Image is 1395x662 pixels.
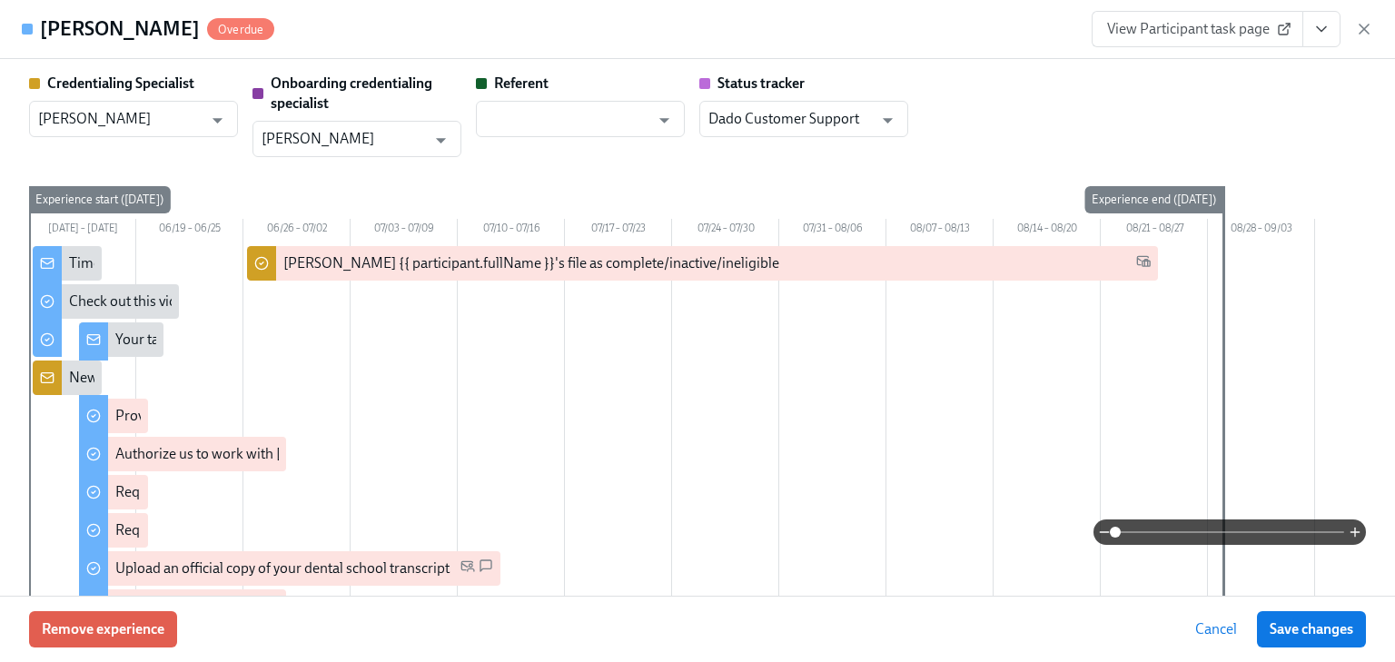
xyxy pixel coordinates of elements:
[40,15,200,43] h4: [PERSON_NAME]
[136,219,243,242] div: 06/19 – 06/25
[115,482,549,502] div: Request proof of your {{ participant.regionalExamPassed }} test scores
[115,558,450,578] div: Upload an official copy of your dental school transcript
[69,253,378,273] div: Time to begin your [US_STATE] license application
[243,219,351,242] div: 06/26 – 07/02
[1208,219,1315,242] div: 08/28 – 09/03
[494,74,549,92] strong: Referent
[479,558,493,579] span: SMS
[1257,611,1366,647] button: Save changes
[69,291,372,311] div: Check out this video to learn more about the OCC
[874,106,902,134] button: Open
[1195,620,1237,638] span: Cancel
[1270,620,1353,638] span: Save changes
[1107,20,1288,38] span: View Participant task page
[115,444,440,464] div: Authorize us to work with [US_STATE] on your behalf
[427,126,455,154] button: Open
[42,620,164,638] span: Remove experience
[1302,11,1341,47] button: View task page
[115,406,532,426] div: Provide us with some extra info for the [US_STATE] state application
[1092,11,1303,47] a: View Participant task page
[458,219,565,242] div: 07/10 – 07/16
[69,368,515,388] div: New doctor enrolled in OCC licensure process: {{ participant.fullName }}
[1182,611,1250,647] button: Cancel
[717,74,805,92] strong: Status tracker
[271,74,432,112] strong: Onboarding credentialing specialist
[1136,253,1151,274] span: Work Email
[283,253,779,273] div: [PERSON_NAME] {{ participant.fullName }}'s file as complete/inactive/ineligible
[115,330,458,350] div: Your tailored to-do list for [US_STATE] licensing process
[29,219,136,242] div: [DATE] – [DATE]
[1101,219,1208,242] div: 08/21 – 08/27
[28,186,171,213] div: Experience start ([DATE])
[779,219,886,242] div: 07/31 – 08/06
[460,558,475,579] span: Personal Email
[886,219,994,242] div: 08/07 – 08/13
[994,219,1101,242] div: 08/14 – 08/20
[29,611,177,647] button: Remove experience
[650,106,678,134] button: Open
[351,219,458,242] div: 07/03 – 07/09
[1084,186,1223,213] div: Experience end ([DATE])
[565,219,672,242] div: 07/17 – 07/23
[47,74,194,92] strong: Credentialing Specialist
[203,106,232,134] button: Open
[672,219,779,242] div: 07/24 – 07/30
[207,23,274,36] span: Overdue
